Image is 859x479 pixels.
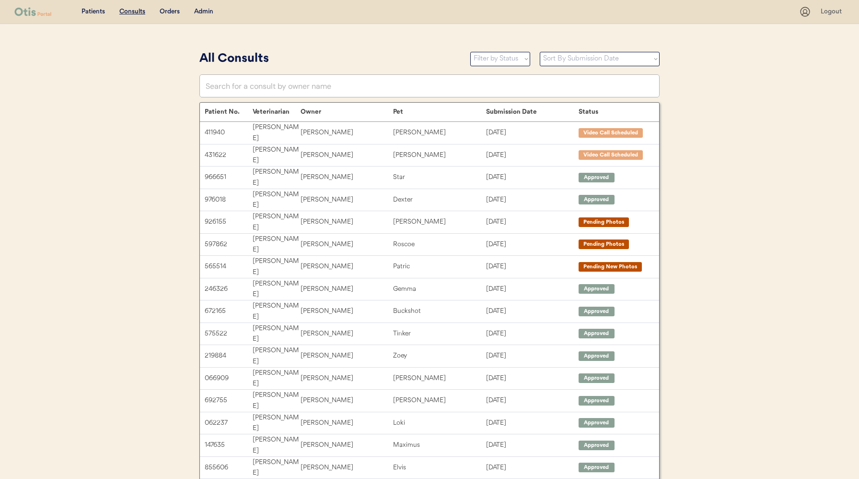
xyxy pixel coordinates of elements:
div: 976018 [205,194,253,205]
div: 066909 [205,373,253,384]
div: Approved [583,442,610,450]
div: [PERSON_NAME] [301,284,393,295]
div: [PERSON_NAME] [301,150,393,161]
div: [DATE] [486,261,579,272]
div: [PERSON_NAME] [253,412,301,434]
div: Elvis [393,462,486,473]
div: Orders [160,7,180,17]
div: [PERSON_NAME] [393,127,486,138]
div: Status [579,108,650,116]
div: [DATE] [486,373,579,384]
div: [DATE] [486,418,579,429]
div: 575522 [205,328,253,339]
div: Approved [583,397,610,405]
div: [PERSON_NAME] [253,457,301,479]
div: [DATE] [486,306,579,317]
div: [PERSON_NAME] [253,434,301,456]
div: Owner [301,108,393,116]
div: [PERSON_NAME] [393,216,486,228]
div: [PERSON_NAME] [253,345,301,367]
div: Patric [393,261,486,272]
div: [DATE] [486,284,579,295]
div: [PERSON_NAME] [301,172,393,183]
div: Roscoe [393,239,486,250]
div: 147635 [205,440,253,451]
div: 597862 [205,239,253,250]
div: Approved [583,352,610,360]
div: [PERSON_NAME] [301,239,393,250]
div: [PERSON_NAME] [253,167,301,189]
div: 431622 [205,150,253,161]
div: [PERSON_NAME] [253,390,301,412]
div: Maximus [393,440,486,451]
div: 246326 [205,284,253,295]
div: Loki [393,418,486,429]
div: Tinker [393,328,486,339]
div: 855606 [205,462,253,473]
div: [DATE] [486,172,579,183]
div: All Consults [199,50,461,68]
div: Approved [583,308,610,316]
div: Logout [821,7,845,17]
div: [PERSON_NAME] [253,300,301,323]
div: 411940 [205,127,253,138]
div: [DATE] [486,462,579,473]
div: Pending Photos [583,218,624,227]
div: Star [393,172,486,183]
div: [PERSON_NAME] [301,261,393,272]
div: Approved [583,174,610,182]
div: Patients [81,7,105,17]
div: Approved [583,419,610,427]
div: Buckshot [393,306,486,317]
div: [DATE] [486,350,579,361]
div: 219884 [205,350,253,361]
div: Submission Date [486,108,579,116]
div: [PERSON_NAME] [253,368,301,390]
div: [DATE] [486,328,579,339]
div: Admin [194,7,213,17]
div: Pending Photos [583,240,624,249]
div: [DATE] [486,127,579,138]
div: [PERSON_NAME] [301,194,393,205]
div: Video Call Scheduled [583,151,638,159]
div: [PERSON_NAME] [301,350,393,361]
div: [PERSON_NAME] [301,306,393,317]
div: Approved [583,374,610,383]
div: [PERSON_NAME] [301,418,393,429]
div: Pet [393,108,486,116]
div: Video Call Scheduled [583,129,638,137]
div: [PERSON_NAME] [253,278,301,300]
div: [PERSON_NAME] [301,395,393,406]
div: Dexter [393,194,486,205]
div: [PERSON_NAME] [393,373,486,384]
div: 692755 [205,395,253,406]
div: 966651 [205,172,253,183]
div: Veterinarian [253,108,301,116]
div: [PERSON_NAME] [301,462,393,473]
div: [DATE] [486,194,579,205]
div: Zoey [393,350,486,361]
div: Pending New Photos [583,263,637,271]
div: [DATE] [486,150,579,161]
div: [PERSON_NAME] [301,216,393,228]
div: Approved [583,285,610,293]
div: [PERSON_NAME] [393,150,486,161]
div: [PERSON_NAME] [253,234,301,256]
div: [PERSON_NAME] [301,440,393,451]
div: [PERSON_NAME] [253,256,301,278]
div: [PERSON_NAME] [253,189,301,211]
div: [DATE] [486,239,579,250]
div: [PERSON_NAME] [393,395,486,406]
div: [DATE] [486,216,579,228]
div: [PERSON_NAME] [301,127,393,138]
div: Approved [583,464,610,472]
div: 672165 [205,306,253,317]
div: 565514 [205,261,253,272]
div: Approved [583,196,610,204]
div: Gemma [393,284,486,295]
div: [PERSON_NAME] [253,144,301,167]
div: [PERSON_NAME] [301,373,393,384]
input: Search for a consult by owner name [199,74,660,97]
div: [DATE] [486,440,579,451]
u: Consults [119,8,145,15]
